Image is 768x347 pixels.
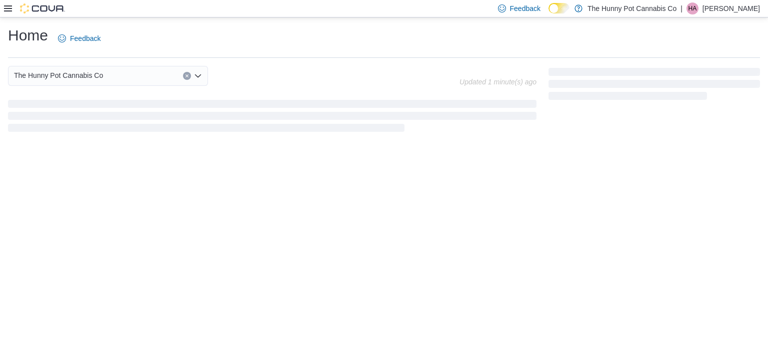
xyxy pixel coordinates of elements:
[702,2,760,14] p: [PERSON_NAME]
[70,33,100,43] span: Feedback
[688,2,697,14] span: HA
[54,28,104,48] a: Feedback
[8,102,536,134] span: Loading
[548,3,569,13] input: Dark Mode
[194,72,202,80] button: Open list of options
[548,13,549,14] span: Dark Mode
[548,70,760,102] span: Loading
[20,3,65,13] img: Cova
[8,25,48,45] h1: Home
[510,3,540,13] span: Feedback
[183,72,191,80] button: Clear input
[680,2,682,14] p: |
[686,2,698,14] div: Hanna Anderson
[14,69,103,81] span: The Hunny Pot Cannabis Co
[587,2,676,14] p: The Hunny Pot Cannabis Co
[459,78,536,86] p: Updated 1 minute(s) ago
